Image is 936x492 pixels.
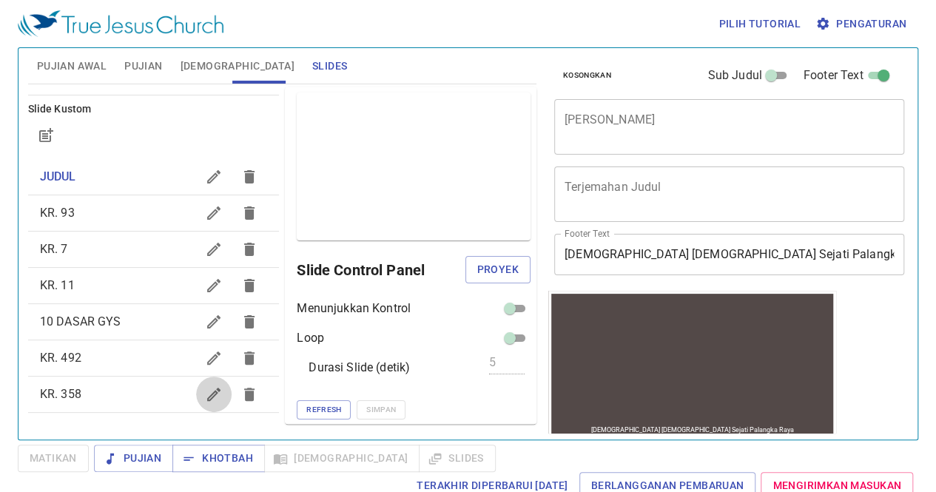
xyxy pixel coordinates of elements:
[28,195,280,231] div: KR. 93
[465,256,531,283] button: Proyek
[297,329,324,347] p: Loop
[707,67,761,84] span: Sub Judul
[40,351,81,365] span: KR. 492
[297,300,411,317] p: Menunjukkan Kontrol
[804,67,863,84] span: Footer Text
[306,403,341,417] span: Refresh
[40,278,75,292] span: KR. 11
[94,445,173,472] button: Pujian
[40,314,121,328] span: 10 DASAR GYS
[172,445,265,472] button: Khotbah
[28,340,280,376] div: KR. 492
[40,387,81,401] span: KR. 358
[297,400,351,419] button: Refresh
[818,15,906,33] span: Pengaturan
[40,206,75,220] span: KR. 93
[563,69,611,82] span: Kosongkan
[40,242,68,256] span: KR. 7
[28,304,280,340] div: 10 DASAR GYS
[28,159,280,195] div: JUDUL
[124,57,162,75] span: Pujian
[812,10,912,38] button: Pengaturan
[181,57,294,75] span: [DEMOGRAPHIC_DATA]
[106,449,161,468] span: Pujian
[18,10,223,37] img: True Jesus Church
[713,10,807,38] button: Pilih tutorial
[28,268,280,303] div: KR. 11
[554,67,620,84] button: Kosongkan
[297,258,465,282] h6: Slide Control Panel
[28,101,280,118] h6: Slide Kustom
[40,169,76,183] span: JUDUL
[718,15,801,33] span: Pilih tutorial
[312,57,347,75] span: Slides
[477,260,519,279] span: Proyek
[28,377,280,412] div: KR. 358
[309,359,410,377] p: Durasi Slide (detik)
[28,232,280,267] div: KR. 7
[548,291,836,439] iframe: from-child
[37,57,107,75] span: Pujian Awal
[184,449,253,468] span: Khotbah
